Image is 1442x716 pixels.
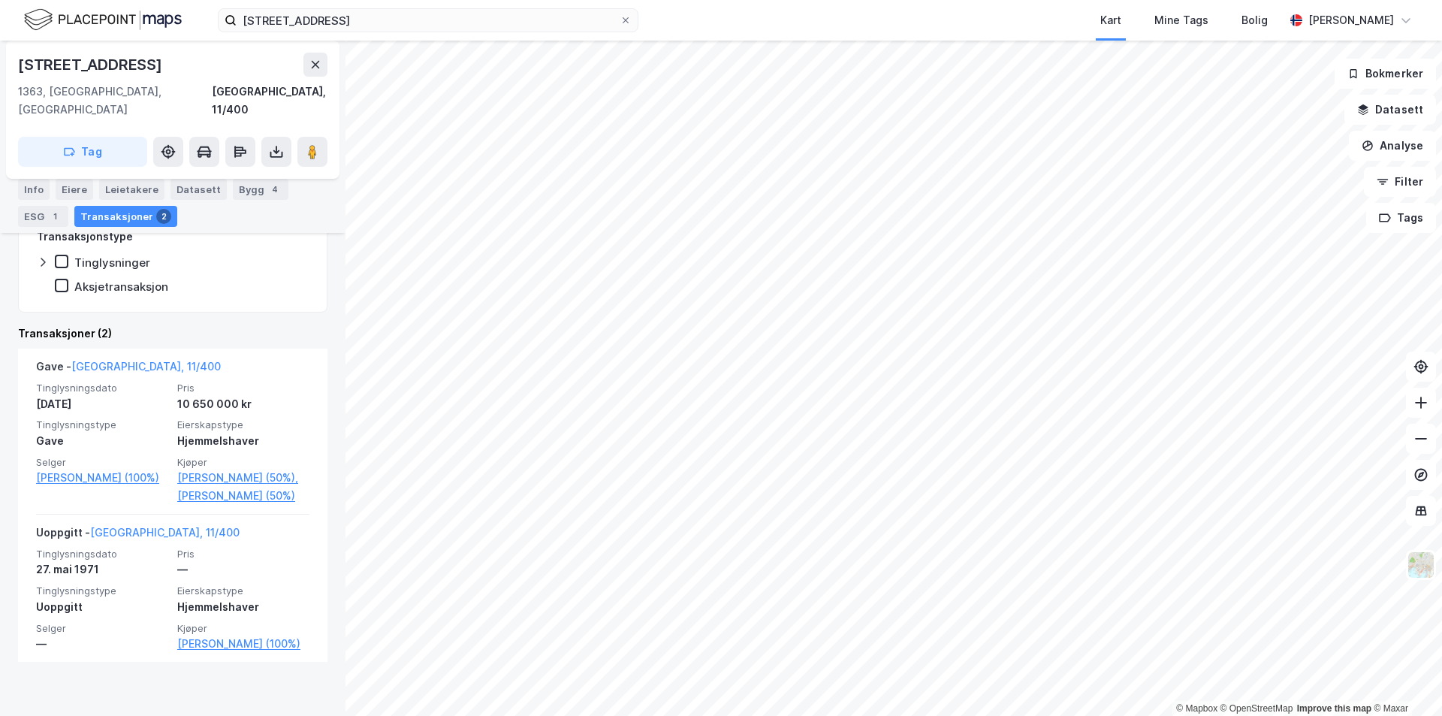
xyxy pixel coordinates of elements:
div: Uoppgitt - [36,524,240,548]
div: 4 [267,182,282,197]
span: Selger [36,622,168,635]
button: Datasett [1344,95,1436,125]
button: Analyse [1349,131,1436,161]
div: Gave [36,432,168,450]
div: Bygg [233,179,288,200]
div: Aksjetransaksjon [74,279,168,294]
span: Eierskapstype [177,418,309,431]
span: Tinglysningstype [36,418,168,431]
button: Tags [1366,203,1436,233]
span: Kjøper [177,622,309,635]
span: Tinglysningstype [36,585,168,597]
span: Tinglysningsdato [36,548,168,560]
iframe: Chat Widget [1367,644,1442,716]
a: Mapbox [1176,703,1217,714]
div: — [36,635,168,653]
div: [DATE] [36,395,168,413]
button: Tag [18,137,147,167]
a: [GEOGRAPHIC_DATA], 11/400 [71,360,221,373]
img: logo.f888ab2527a4732fd821a326f86c7f29.svg [24,7,182,33]
button: Filter [1364,167,1436,197]
div: 10 650 000 kr [177,395,309,413]
img: Z [1407,551,1435,579]
span: Selger [36,456,168,469]
span: Eierskapstype [177,585,309,597]
div: [PERSON_NAME] [1308,11,1394,29]
div: [GEOGRAPHIC_DATA], 11/400 [212,83,327,119]
div: Transaksjoner (2) [18,325,327,343]
span: Pris [177,548,309,560]
div: 27. mai 1971 [36,560,168,579]
div: Transaksjonstype [37,228,133,246]
a: OpenStreetMap [1220,703,1293,714]
div: Gave - [36,358,221,382]
span: Pris [177,382,309,394]
div: ESG [18,206,68,227]
span: Tinglysningsdato [36,382,168,394]
div: — [177,560,309,579]
div: [STREET_ADDRESS] [18,53,165,77]
div: Hjemmelshaver [177,432,309,450]
a: [GEOGRAPHIC_DATA], 11/400 [90,526,240,539]
div: 1 [47,209,62,224]
div: Mine Tags [1154,11,1208,29]
div: Datasett [170,179,227,200]
div: 2 [156,209,171,224]
a: [PERSON_NAME] (100%) [36,469,168,487]
div: 1363, [GEOGRAPHIC_DATA], [GEOGRAPHIC_DATA] [18,83,212,119]
div: Uoppgitt [36,598,168,616]
a: [PERSON_NAME] (50%), [177,469,309,487]
div: Info [18,179,50,200]
span: Kjøper [177,456,309,469]
button: Bokmerker [1335,59,1436,89]
div: Kart [1100,11,1121,29]
a: [PERSON_NAME] (50%) [177,487,309,505]
div: Leietakere [99,179,164,200]
div: Hjemmelshaver [177,598,309,616]
input: Søk på adresse, matrikkel, gårdeiere, leietakere eller personer [237,9,620,32]
div: Transaksjoner [74,206,177,227]
div: Eiere [56,179,93,200]
div: Bolig [1241,11,1268,29]
a: Improve this map [1297,703,1371,714]
div: Tinglysninger [74,255,150,270]
a: [PERSON_NAME] (100%) [177,635,309,653]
